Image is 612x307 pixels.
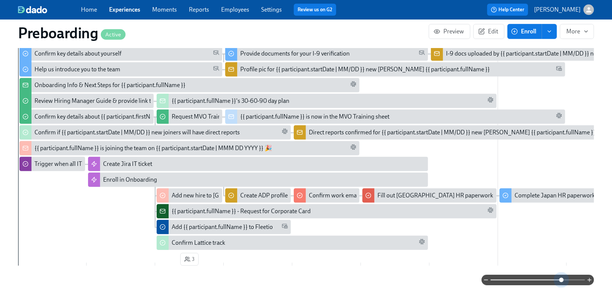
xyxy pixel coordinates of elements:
div: Create Jira IT ticket [88,157,428,171]
div: Provide documents for your I-9 verification [240,50,350,58]
div: Request MVO Training for {{ participant.fullName }} [172,113,304,121]
button: Help Center [487,4,528,16]
button: More [560,24,594,39]
div: Enroll in Onboarding [88,173,428,187]
div: Confirm key details about yourself [34,50,121,58]
span: Personal Email [419,50,425,58]
div: Help us introduce you to the team [34,65,120,74]
div: Profile pic for {{ participant.startDate | MM/DD }} new [PERSON_NAME] {{ participant.fullName }} [225,62,565,77]
div: Create ADP profile for {{ participant.fullName }} (starting {{ participant.startDate | MM/DD }} [225,188,291,203]
span: Slack [488,97,494,105]
a: Reports [189,6,209,13]
span: Preview [435,28,464,35]
div: Fill out [GEOGRAPHIC_DATA] HR paperwork for {{ participant.fullName }} [362,188,497,203]
span: Slack [350,81,356,90]
span: Edit [480,28,498,35]
div: Profile pic for {{ participant.startDate | MM/DD }} new [PERSON_NAME] {{ participant.fullName }} [240,65,490,74]
button: Enroll [507,24,542,39]
div: Onboarding Info & Next Steps for {{ participant.fullName }} [34,81,186,89]
div: Create ADP profile for {{ participant.fullName }} (starting {{ participant.startDate | MM/DD }} [240,191,475,200]
div: Confirm work email address for {{ participant.startDate | MM/DD }} new joiners [309,191,510,200]
div: Complete Japan HR paperwork [515,191,595,200]
div: Help us introduce you to the team [19,62,222,77]
div: {{ participant.fullName }} is now in the MVO Training sheet [240,113,389,121]
button: 3 [180,253,199,266]
a: Settings [261,6,282,13]
button: Edit [473,24,504,39]
button: Review us on G2 [294,4,336,16]
span: Slack [488,207,494,216]
div: Trigger when all IT info provided [19,157,85,171]
div: {{ participant.fullName }} - Request for Corporate Card [157,204,497,218]
div: Confirm if {{ participant.startDate | MM/DD }} new joiners will have direct reports [34,128,240,137]
div: Enroll in Onboarding [103,176,157,184]
div: Confirm Lattice track [172,239,225,247]
a: Home [81,6,97,13]
span: Work Email [556,65,562,74]
a: Moments [152,6,177,13]
div: Create Jira IT ticket [103,160,152,168]
span: Work Email [282,223,288,232]
button: [PERSON_NAME] [534,5,594,15]
div: Onboarding Info & Next Steps for {{ participant.fullName }} [19,78,359,92]
div: Direct reports confirmed for {{ participant.startDate | MM/DD }} new [PERSON_NAME] {{ participant... [309,128,596,137]
div: Confirm work email address for {{ participant.startDate | MM/DD }} new joiners [294,188,359,203]
a: Review us on G2 [298,6,332,14]
div: Confirm key details about {{ participant.firstName }} [19,110,154,124]
div: Confirm Lattice track [157,236,428,250]
p: [PERSON_NAME] [534,6,581,14]
div: Add new hire to [GEOGRAPHIC_DATA] Calendar [157,188,222,203]
div: Add {{ participant.fullName }} to Fleetio [157,220,291,234]
button: Preview [429,24,470,39]
div: {{ participant.fullName }} is now in the MVO Training sheet [225,110,565,124]
span: Active [101,32,126,38]
div: {{ participant.fullName }} - Request for Corporate Card [172,207,311,215]
span: Enroll [513,28,536,35]
button: enroll [542,24,557,39]
span: Slack [556,113,562,121]
div: {{ participant.fullName }} is joining the team on {{ participant.startDate | MMM DD YYYY }} 🎉 [34,144,272,152]
span: Help Center [491,6,524,14]
div: {{ participant.fullName }} is joining the team on {{ participant.startDate | MMM DD YYYY }} 🎉 [19,141,359,155]
div: Confirm if {{ participant.startDate | MM/DD }} new joiners will have direct reports [19,125,291,140]
a: dado [18,6,81,14]
div: Add {{ participant.fullName }} to Fleetio [172,223,273,231]
div: Request MVO Training for {{ participant.fullName }} [157,110,222,124]
span: Personal Email [213,50,219,58]
div: {{ participant.fullName }}'s 30-60-90 day plan [172,97,289,105]
div: {{ participant.fullName }}'s 30-60-90 day plan [157,94,497,108]
div: Trigger when all IT info provided [34,160,117,168]
div: Confirm key details about {{ participant.firstName }} [34,113,167,121]
a: Employees [221,6,249,13]
h1: Preboarding [18,24,126,42]
span: Personal Email [213,65,219,74]
span: Slack [350,144,356,153]
img: dado [18,6,47,14]
span: Slack [419,239,425,247]
div: Fill out [GEOGRAPHIC_DATA] HR paperwork for {{ participant.fullName }} [377,191,567,200]
div: Add new hire to [GEOGRAPHIC_DATA] Calendar [172,191,296,200]
a: Experiences [109,6,140,13]
span: 3 [184,256,195,263]
span: Slack [282,128,288,137]
div: Review Hiring Manager Guide & provide link to onboarding plan [19,94,154,108]
div: Confirm key details about yourself [19,47,222,61]
span: More [566,28,588,35]
div: Review Hiring Manager Guide & provide link to onboarding plan [34,97,198,105]
div: Provide documents for your I-9 verification [225,47,428,61]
